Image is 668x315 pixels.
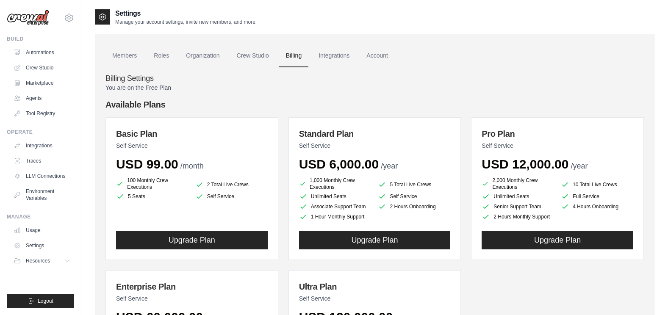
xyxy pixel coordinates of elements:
[105,99,644,111] h4: Available Plans
[7,36,74,42] div: Build
[299,202,371,211] li: Associate Support Team
[378,179,450,191] li: 5 Total Live Crews
[105,83,644,92] p: You are on the Free Plan
[482,192,554,201] li: Unlimited Seats
[116,192,188,201] li: 5 Seats
[482,141,633,150] p: Self Service
[116,281,268,293] h3: Enterprise Plan
[561,179,633,191] li: 10 Total Live Crews
[482,177,554,191] li: 2,000 Monthly Crew Executions
[26,257,50,264] span: Resources
[299,231,451,249] button: Upgrade Plan
[179,44,226,67] a: Organization
[299,281,451,293] h3: Ultra Plan
[116,128,268,140] h3: Basic Plan
[378,202,450,211] li: 2 Hours Onboarding
[116,294,268,303] p: Self Service
[10,185,74,205] a: Environment Variables
[195,179,268,191] li: 2 Total Live Crews
[10,46,74,59] a: Automations
[299,192,371,201] li: Unlimited Seats
[147,44,176,67] a: Roles
[482,202,554,211] li: Senior Support Team
[10,154,74,168] a: Traces
[571,162,588,170] span: /year
[10,107,74,120] a: Tool Registry
[299,294,451,303] p: Self Service
[299,157,379,171] span: USD 6,000.00
[482,128,633,140] h3: Pro Plan
[10,254,74,268] button: Resources
[10,61,74,75] a: Crew Studio
[116,177,188,191] li: 100 Monthly Crew Executions
[115,8,257,19] h2: Settings
[116,157,178,171] span: USD 99.00
[7,294,74,308] button: Logout
[10,224,74,237] a: Usage
[482,157,568,171] span: USD 12,000.00
[10,76,74,90] a: Marketplace
[116,231,268,249] button: Upgrade Plan
[115,19,257,25] p: Manage your account settings, invite new members, and more.
[10,139,74,152] a: Integrations
[230,44,276,67] a: Crew Studio
[360,44,395,67] a: Account
[7,129,74,135] div: Operate
[561,192,633,201] li: Full Service
[482,213,554,221] li: 2 Hours Monthly Support
[10,239,74,252] a: Settings
[105,44,144,67] a: Members
[299,141,451,150] p: Self Service
[381,162,398,170] span: /year
[279,44,308,67] a: Billing
[38,298,53,304] span: Logout
[299,128,451,140] h3: Standard Plan
[7,10,49,26] img: Logo
[299,213,371,221] li: 1 Hour Monthly Support
[561,202,633,211] li: 4 Hours Onboarding
[180,162,204,170] span: /month
[105,74,644,83] h4: Billing Settings
[10,91,74,105] a: Agents
[378,192,450,201] li: Self Service
[116,141,268,150] p: Self Service
[299,177,371,191] li: 1,000 Monthly Crew Executions
[10,169,74,183] a: LLM Connections
[482,231,633,249] button: Upgrade Plan
[195,192,268,201] li: Self Service
[312,44,356,67] a: Integrations
[7,213,74,220] div: Manage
